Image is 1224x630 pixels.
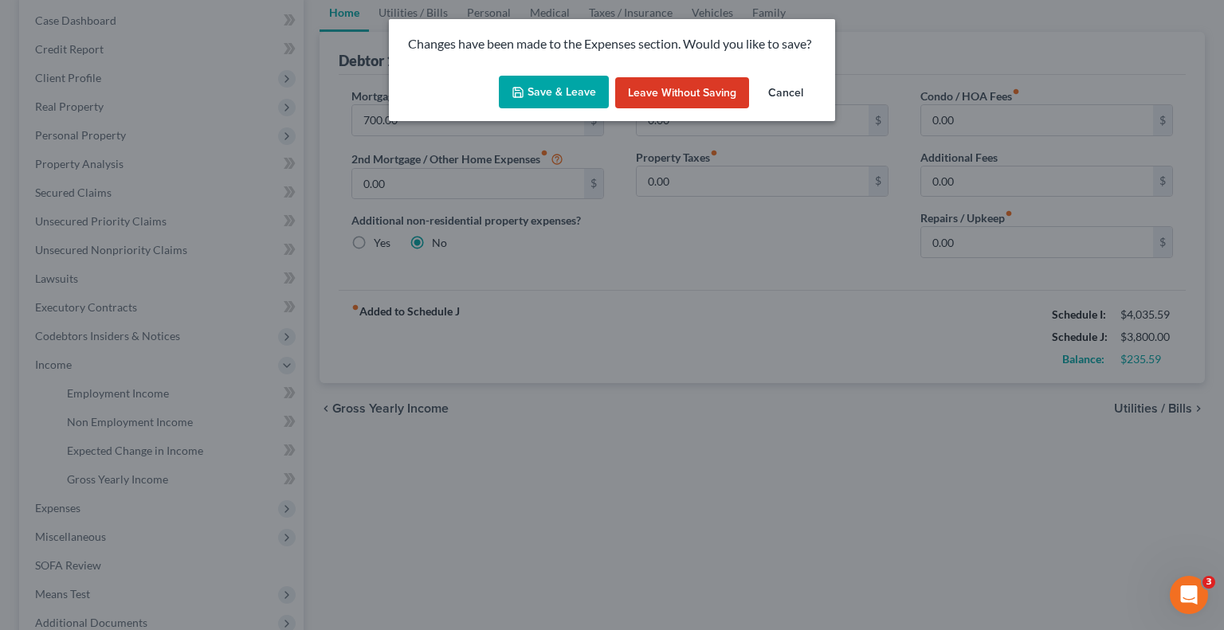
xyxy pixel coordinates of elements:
p: Changes have been made to the Expenses section. Would you like to save? [408,35,816,53]
iframe: Intercom live chat [1170,576,1208,614]
span: 3 [1202,576,1215,589]
button: Cancel [755,77,816,109]
button: Leave without Saving [615,77,749,109]
button: Save & Leave [499,76,609,109]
